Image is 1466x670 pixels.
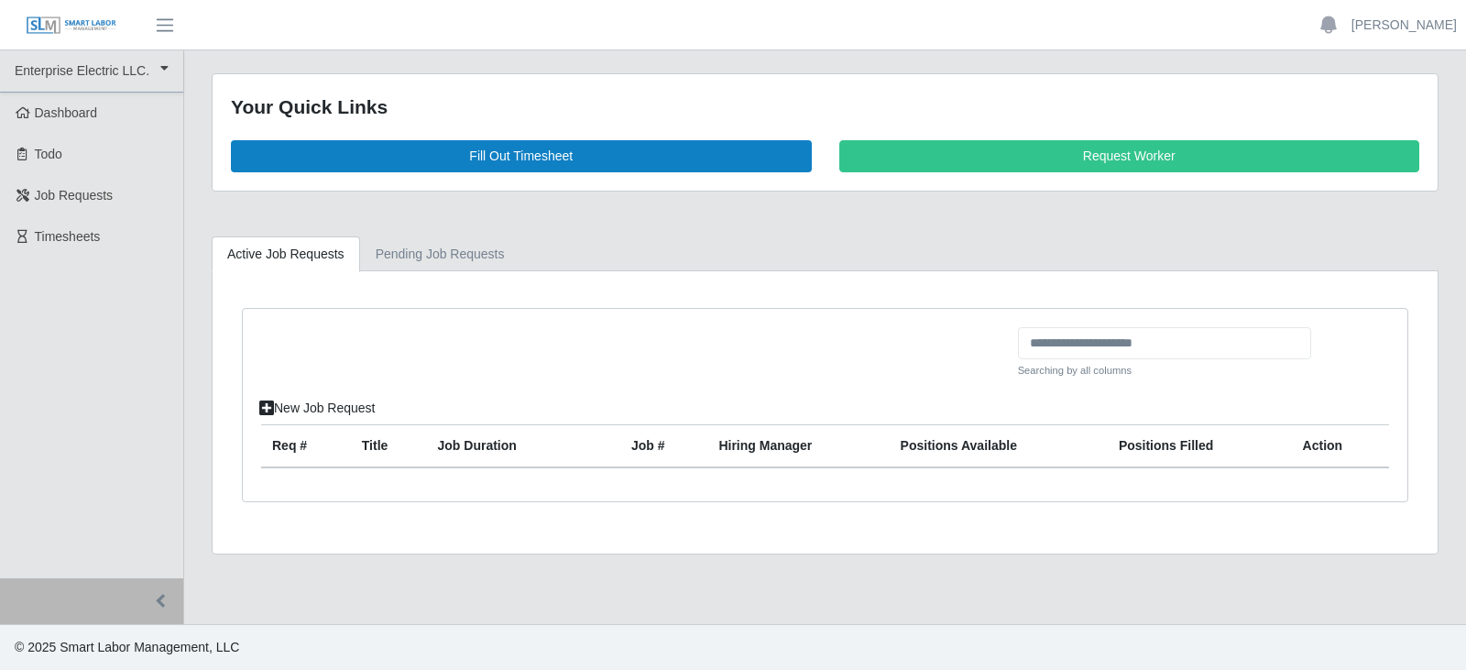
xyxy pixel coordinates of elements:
th: Positions Available [890,425,1108,468]
span: Timesheets [35,229,101,244]
span: © 2025 Smart Labor Management, LLC [15,640,239,654]
th: Positions Filled [1108,425,1292,468]
a: Request Worker [839,140,1420,172]
span: Dashboard [35,105,98,120]
th: Title [351,425,427,468]
span: Job Requests [35,188,114,203]
div: Your Quick Links [231,93,1419,122]
a: Pending Job Requests [360,236,520,272]
a: New Job Request [247,392,388,424]
a: Fill Out Timesheet [231,140,812,172]
th: Req # [261,425,351,468]
th: Action [1292,425,1389,468]
th: Job Duration [427,425,586,468]
a: [PERSON_NAME] [1351,16,1457,35]
span: Todo [35,147,62,161]
a: Active Job Requests [212,236,360,272]
img: SLM Logo [26,16,117,36]
small: Searching by all columns [1018,363,1311,379]
th: Job # [620,425,707,468]
th: Hiring Manager [707,425,889,468]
